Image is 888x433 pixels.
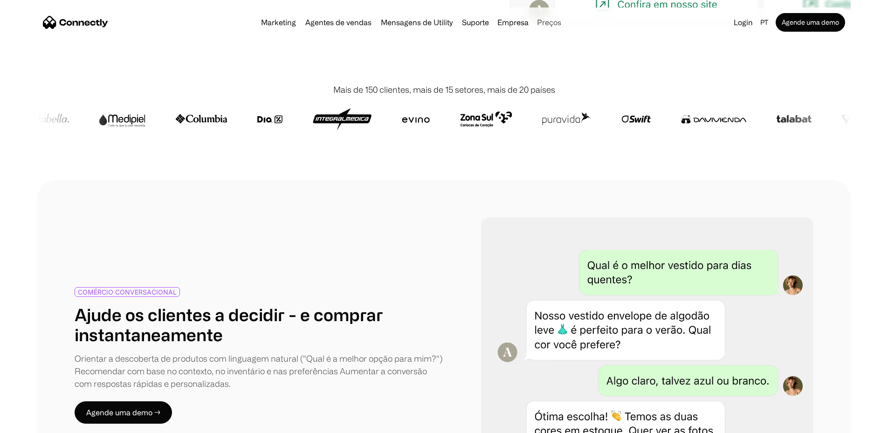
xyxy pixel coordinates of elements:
div: pt [757,16,774,29]
a: Agentes de vendas [302,19,375,26]
aside: Language selected: Português (Brasil) [9,416,56,430]
div: pt [760,16,768,29]
div: Orientar a descoberta de produtos com linguagem natural ("Qual é a melhor opção para mim?") Recom... [75,352,444,390]
a: Suporte [458,19,493,26]
h1: Ajude os clientes a decidir - e comprar instantaneamente [75,304,444,344]
a: Login [730,16,757,29]
a: Preços [533,19,565,26]
div: Mais de 150 clientes, mais de 15 setores, mais de 20 países [333,83,555,96]
a: home [43,15,108,29]
a: Agende uma demo → [75,401,172,424]
a: Agende uma demo [776,13,845,32]
a: Mensagens de Utility [377,19,456,26]
a: Marketing [257,19,300,26]
div: COMÉRCIO CONVERSACIONAL [78,289,177,296]
ul: Language list [19,417,56,430]
div: Empresa [495,16,531,29]
div: Empresa [497,16,529,29]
